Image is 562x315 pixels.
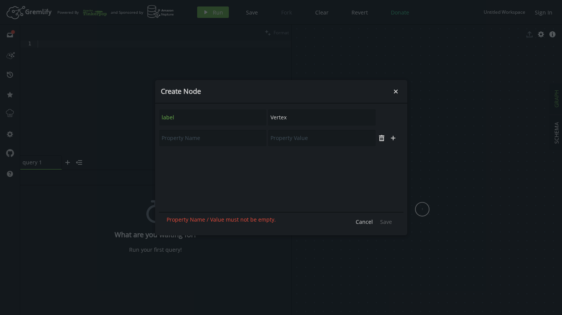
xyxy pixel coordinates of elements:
h4: Create Node [161,87,390,96]
input: Property Name [159,130,267,146]
input: Property Value [268,109,376,125]
button: Close [390,86,402,97]
span: Cancel [356,218,373,225]
span: Save [380,218,392,225]
input: Property Name [159,109,267,125]
button: Cancel [352,216,377,228]
div: Property Name / Value must not be empty. [167,216,276,228]
input: Property Value [268,130,376,146]
button: Save [376,216,396,228]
